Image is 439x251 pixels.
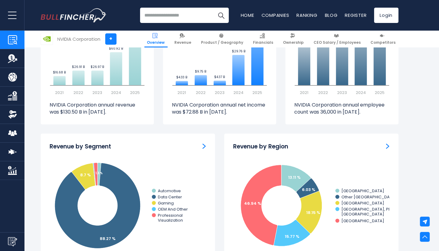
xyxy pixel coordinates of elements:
[341,188,384,194] text: [GEOGRAPHIC_DATA]
[341,194,396,200] text: Other [GEOGRAPHIC_DATA]
[50,102,145,115] p: NVIDIA Corporation annual revenue was $130.50 B in [DATE].
[175,40,192,45] span: Revenue
[215,90,225,96] text: 2023
[172,31,194,47] a: Revenue
[288,175,301,181] text: 13.11 %
[345,12,367,18] a: Register
[105,33,117,45] a: +
[375,90,385,96] text: 2025
[318,90,328,96] text: 2022
[130,90,140,96] text: 2025
[283,40,304,45] span: Ownership
[300,90,308,96] text: 2021
[41,33,53,45] img: NVDA logo
[201,40,244,45] span: Product / Geography
[341,218,384,224] text: [GEOGRAPHIC_DATA]
[158,194,182,200] text: Data Center
[199,31,246,47] a: Product / Geography
[176,75,187,80] text: $4.33 B
[371,40,396,45] span: Competitors
[53,70,66,75] text: $16.68 B
[262,12,289,18] a: Companies
[177,90,186,96] text: 2021
[232,49,245,54] text: $29.76 B
[95,171,103,176] tspan: 1.3 %
[214,75,225,79] text: $4.37 B
[147,40,165,45] span: Overview
[251,31,276,47] a: Financials
[172,102,267,115] p: NVIDIA Corporation annual net income was $72.88 B in [DATE].
[386,143,389,149] a: Revenue by Region
[285,234,299,240] text: 15.77 %
[252,90,262,96] text: 2025
[58,36,101,43] div: NVIDIA Corporation
[144,31,168,47] a: Overview
[41,8,107,22] img: Bullfincher logo
[295,102,389,115] p: NVIDIA Corporation annual employee count was 36,000 in [DATE].
[72,65,85,69] text: $26.91 B
[233,143,288,151] h3: Revenue by Region
[325,12,338,18] a: Blog
[374,8,399,23] a: Login
[281,31,307,47] a: Ownership
[158,213,183,223] text: Professional Visualization
[100,236,116,242] tspan: 88.27 %
[109,46,123,51] text: $60.92 B
[91,65,104,69] text: $26.97 B
[241,12,254,18] a: Home
[158,207,188,212] text: OEM And Other
[311,31,364,47] a: CEO Salary / Employees
[55,90,64,96] text: 2021
[8,110,17,119] img: Ownership
[111,90,121,96] text: 2024
[41,8,106,22] a: Go to homepage
[253,40,273,45] span: Financials
[356,90,366,96] text: 2024
[297,12,318,18] a: Ranking
[73,90,83,96] text: 2022
[341,207,412,217] text: [GEOGRAPHIC_DATA], PROVINCE OF [GEOGRAPHIC_DATA]
[244,201,261,207] text: 46.94 %
[337,90,347,96] text: 2023
[302,187,315,193] text: 6.03 %
[306,210,320,216] text: 18.15 %
[314,40,361,45] span: CEO Salary / Employees
[50,143,111,151] h3: Revenue by Segment
[368,31,399,47] a: Competitors
[195,69,206,74] text: $9.75 B
[80,172,91,178] tspan: 8.7 %
[341,200,384,206] text: [GEOGRAPHIC_DATA]
[203,143,206,149] a: Revenue by Segment
[233,90,244,96] text: 2024
[158,200,174,206] text: Gaming
[158,188,181,194] text: Automotive
[214,8,229,23] button: Search
[92,90,102,96] text: 2023
[196,90,206,96] text: 2022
